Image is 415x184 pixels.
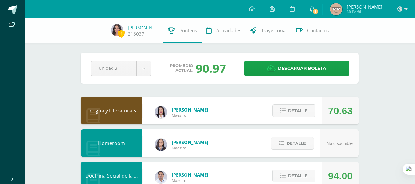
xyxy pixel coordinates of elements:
img: fd1196377973db38ffd7ffd912a4bf7e.png [155,106,167,118]
img: 35694fb3d471466e11a043d39e0d13e5.png [155,139,167,151]
a: Descargar boleta [244,61,349,76]
a: Punteos [163,18,202,43]
span: Trayectoria [261,27,286,34]
span: No disponible [327,141,353,146]
span: Contactos [307,27,329,34]
span: [PERSON_NAME] [172,107,208,113]
span: [PERSON_NAME] [172,172,208,178]
span: 1 [312,8,319,15]
div: Lengua y Literatura 5 [81,97,142,124]
span: Detalle [288,170,307,182]
span: [PERSON_NAME] [347,4,382,10]
a: Unidad 3 [91,61,151,76]
div: 70.63 [328,97,353,125]
button: Detalle [272,104,315,117]
span: Promedio actual: [170,63,193,73]
a: 216037 [128,31,144,37]
span: Detalle [288,105,307,116]
img: a2f95568c6cbeebfa5626709a5edd4e5.png [330,3,342,15]
span: Maestro [172,178,208,183]
span: [PERSON_NAME] [172,139,208,145]
span: Mi Perfil [347,9,382,14]
a: Trayectoria [246,18,290,43]
span: Punteos [179,27,197,34]
span: Actividades [216,27,241,34]
span: Detalle [287,138,306,149]
span: Descargar boleta [278,61,326,76]
span: Maestro [172,145,208,151]
span: 4 [118,30,125,37]
a: [PERSON_NAME] [128,25,159,31]
span: Unidad 3 [99,61,129,75]
div: Homeroom [81,129,142,157]
button: Detalle [272,170,315,182]
div: 90.97 [196,60,226,76]
button: Detalle [271,137,314,150]
img: f9994100deb6ea3b8d995cf06c247a4c.png [111,24,123,36]
a: Actividades [202,18,246,43]
img: 15aaa72b904403ebb7ec886ca542c491.png [155,171,167,183]
a: Contactos [290,18,333,43]
span: Maestro [172,113,208,118]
